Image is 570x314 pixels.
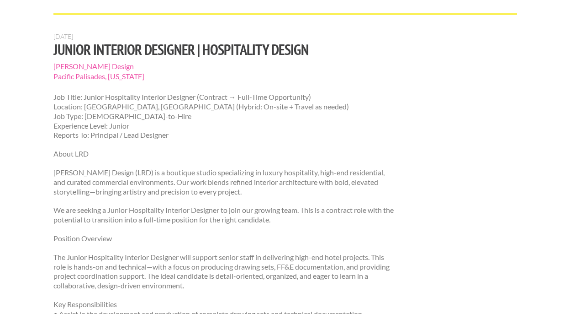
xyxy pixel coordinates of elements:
[53,32,73,40] span: [DATE]
[53,206,397,225] p: We are seeking a Junior Hospitality Interior Designer to join our growing team. This is a contrac...
[53,41,397,58] h1: Junior Interior Designer | Hospitality Design
[53,92,397,140] p: Job Title: Junior Hospitality Interior Designer (Contract → Full-Time Opportunity) Location: [GEO...
[53,253,397,291] p: The Junior Hospitality Interior Designer will support senior staff in delivering high-end hotel p...
[53,234,397,244] p: Position Overview
[53,168,397,196] p: [PERSON_NAME] Design (LRD) is a boutique studio specializing in luxury hospitality, high-end resi...
[53,71,397,81] span: Pacific Palisades, [US_STATE]
[53,149,397,159] p: About LRD
[53,61,397,71] span: [PERSON_NAME] Design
